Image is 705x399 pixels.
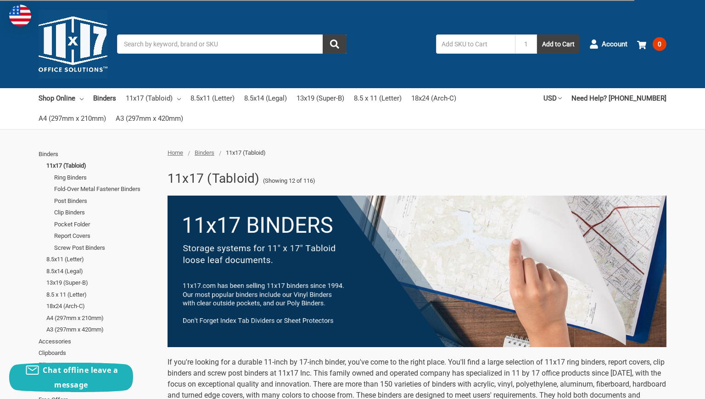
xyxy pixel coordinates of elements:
a: A4 (297mm x 210mm) [46,312,157,324]
img: duty and tax information for United States [9,5,31,27]
a: Clipboards [39,347,157,359]
a: Pocket Folder [54,219,157,230]
a: 11x17 (Tabloid) [126,88,181,108]
span: (Showing 12 of 116) [263,176,315,185]
a: Binders [39,148,157,160]
a: 8.5x14 (Legal) [46,265,157,277]
button: Chat offline leave a message [9,363,133,392]
a: Binders [195,149,214,156]
a: 13x19 (Super-B) [297,88,344,108]
span: 11x17 (Tabloid) [226,149,266,156]
span: Chat offline leave a message [43,365,118,390]
input: Search by keyword, brand or SKU [117,34,347,54]
a: Clip Binders [54,207,157,219]
a: Post Binders [54,195,157,207]
a: 11x17 (Tabloid) [46,160,157,172]
a: A4 (297mm x 210mm) [39,108,106,129]
a: 13x19 (Super-B) [46,277,157,289]
a: 0 [637,32,666,56]
a: Ring Binders [54,172,157,184]
h1: 11x17 (Tabloid) [168,167,260,191]
a: Accessories [39,336,157,348]
span: Account [602,39,627,50]
input: Add SKU to Cart [436,34,515,54]
a: 8.5 x 11 (Letter) [46,289,157,301]
a: 8.5x14 (Legal) [244,88,287,108]
a: Report Covers [54,230,157,242]
a: Screw Post Binders [54,242,157,254]
a: Binders [93,88,116,108]
a: Need Help? [PHONE_NUMBER] [571,88,666,108]
a: 8.5x11 (Letter) [46,253,157,265]
a: 8.5x11 (Letter) [190,88,235,108]
a: Filing Systems [39,359,157,371]
button: Add to Cart [537,34,580,54]
a: Home [168,149,183,156]
a: A3 (297mm x 420mm) [116,108,183,129]
a: USD [543,88,562,108]
span: 0 [653,37,666,51]
a: 18x24 (Arch-C) [46,300,157,312]
img: 11x17.com [39,10,107,79]
img: binders-1-.png [168,196,666,347]
a: Shop Online [39,88,84,108]
a: A3 (297mm x 420mm) [46,324,157,336]
a: 8.5 x 11 (Letter) [354,88,402,108]
a: Fold-Over Metal Fastener Binders [54,183,157,195]
a: Account [589,32,627,56]
a: 18x24 (Arch-C) [411,88,456,108]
